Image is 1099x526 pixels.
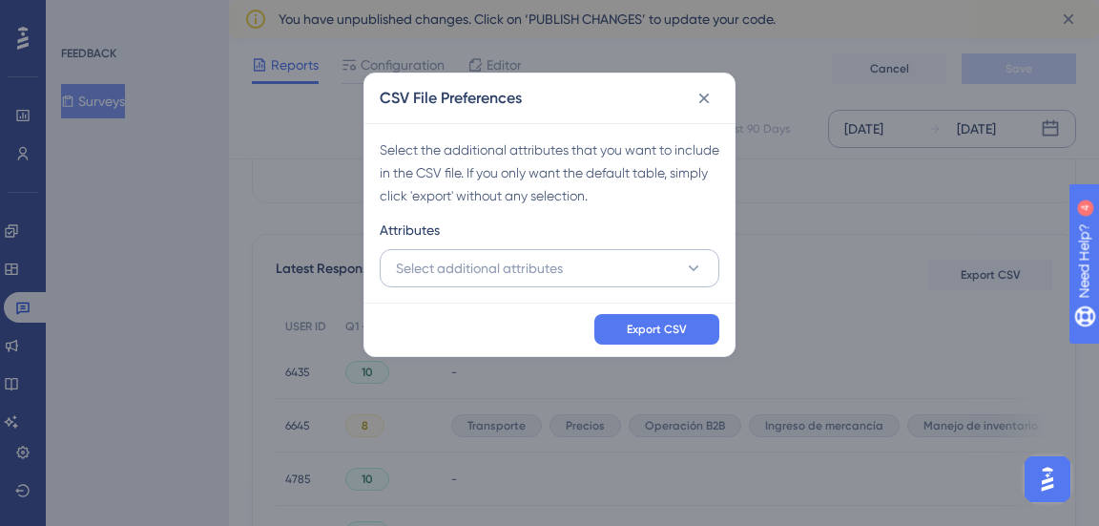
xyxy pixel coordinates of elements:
div: 4 [133,10,138,25]
span: Select additional attributes [396,257,563,280]
iframe: UserGuiding AI Assistant Launcher [1019,451,1076,508]
span: Attributes [380,219,440,242]
div: Select the additional attributes that you want to include in the CSV file. If you only want the d... [380,138,719,207]
h2: CSV File Preferences [380,87,522,110]
span: Need Help? [45,5,119,28]
span: Export CSV [627,322,687,337]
